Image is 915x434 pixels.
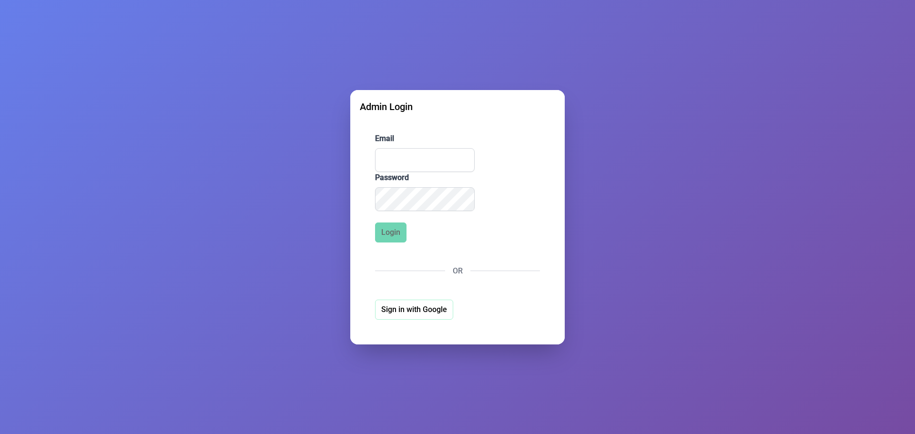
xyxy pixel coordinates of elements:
[381,227,400,238] span: Login
[360,100,555,114] div: Admin Login
[375,222,407,242] button: Login
[375,300,453,320] button: Sign in with Google
[375,133,540,144] label: Email
[381,304,447,315] span: Sign in with Google
[375,265,540,277] div: OR
[375,172,540,183] label: Password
